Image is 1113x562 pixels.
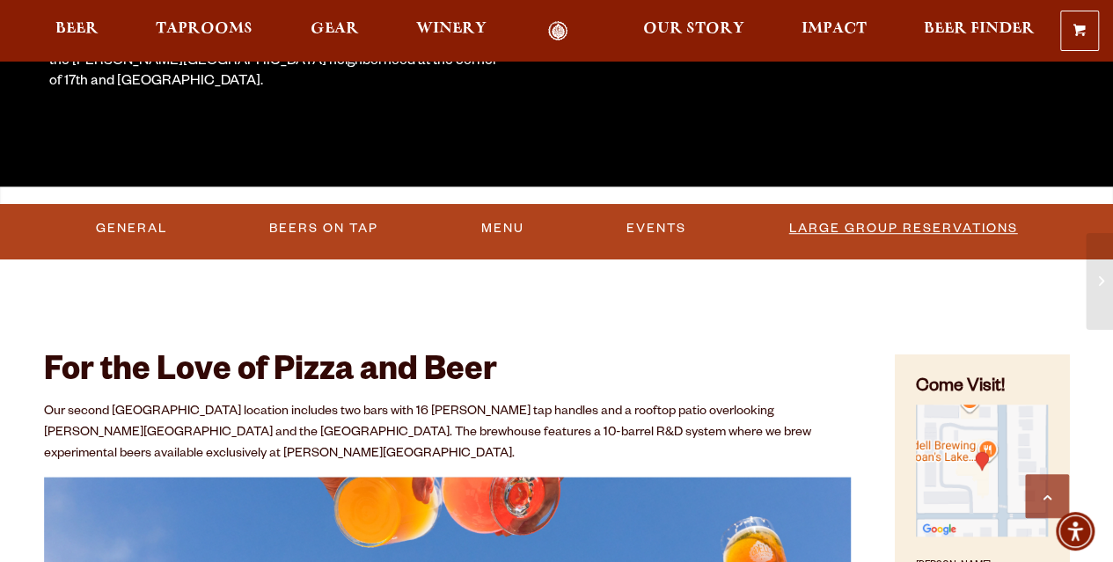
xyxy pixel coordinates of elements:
a: Events [619,208,693,249]
span: Our Story [643,22,744,36]
div: Come visit our 10-barrel pilot brewhouse, taproom and pizza kitchen in the [PERSON_NAME][GEOGRAPH... [49,33,500,93]
a: Odell Home [525,21,591,41]
span: Taprooms [156,22,253,36]
a: Beer Finder [912,21,1046,41]
a: Beers On Tap [262,208,385,249]
span: Winery [416,22,487,36]
p: Our second [GEOGRAPHIC_DATA] location includes two bars with 16 [PERSON_NAME] tap handles and a r... [44,402,851,465]
a: Find on Google Maps (opens in a new window) [916,528,1048,542]
div: Accessibility Menu [1056,512,1095,551]
a: Large Group Reservations [782,208,1025,249]
h2: For the Love of Pizza and Beer [44,354,851,393]
a: Scroll to top [1025,474,1069,518]
a: Menu [474,208,531,249]
a: Gear [299,21,370,41]
a: Taprooms [144,21,264,41]
span: Beer [55,22,99,36]
a: Our Story [632,21,756,41]
a: Impact [790,21,878,41]
h4: Come Visit! [916,376,1048,401]
img: Small thumbnail of location on map [916,405,1048,536]
span: Impact [802,22,867,36]
span: Beer Finder [924,22,1035,36]
span: Gear [311,22,359,36]
a: General [89,208,174,249]
a: Winery [405,21,498,41]
a: Beer [44,21,110,41]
